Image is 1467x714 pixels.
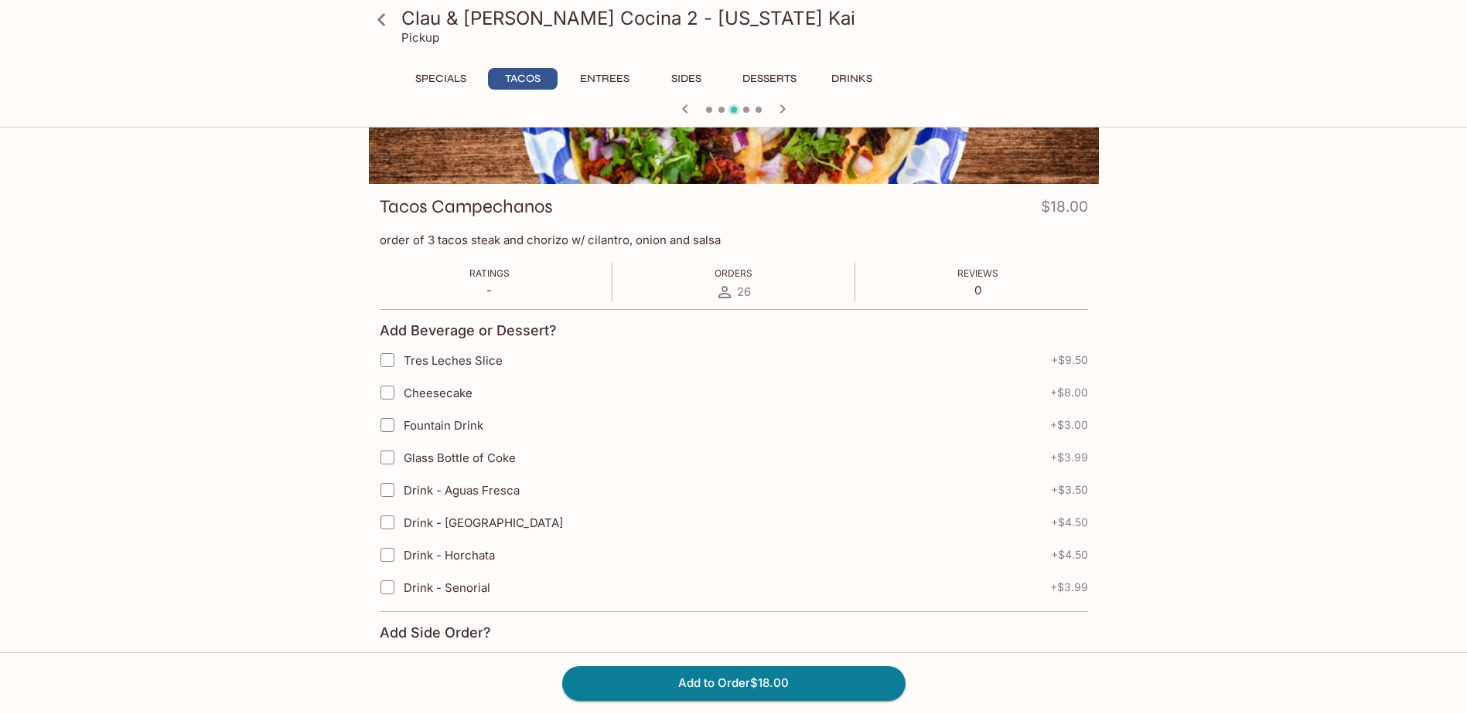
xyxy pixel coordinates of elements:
span: Reviews [957,267,998,279]
h3: Tacos Campechanos [380,195,553,219]
h4: Add Side Order? [380,624,491,641]
p: order of 3 tacos steak and chorizo w/ cilantro, onion and salsa [380,233,1088,247]
span: Glass Bottle of Coke [404,450,516,465]
h4: Add Beverage or Dessert? [380,322,557,339]
span: Drink - Horchata [404,548,495,563]
h4: $18.00 [1041,195,1088,225]
span: 26 [737,284,751,299]
span: Drink - Senorial [404,580,490,595]
span: Ratings [469,267,510,279]
p: - [469,283,510,297]
p: Pickup [401,30,439,45]
span: + $3.99 [1050,581,1088,593]
h3: Clau & [PERSON_NAME] Cocina 2 - [US_STATE] Kai [401,6,1093,30]
button: Add to Order$18.00 [562,666,906,700]
span: + $4.50 [1051,516,1088,529]
button: Drinks [817,68,887,90]
p: 0 [957,283,998,297]
span: + $4.50 [1051,549,1088,561]
span: Drink - Aguas Fresca [404,483,520,498]
button: Specials [406,68,476,90]
button: Desserts [734,68,805,90]
button: Sides [652,68,722,90]
span: Orders [715,267,752,279]
span: + $3.50 [1051,484,1088,496]
span: Tres Leches Slice [404,353,503,368]
span: Fountain Drink [404,418,483,433]
button: Entrees [570,68,640,90]
span: + $3.99 [1050,451,1088,464]
span: + $3.00 [1050,419,1088,431]
span: + $8.00 [1050,386,1088,399]
span: + $9.50 [1051,354,1088,366]
span: Drink - [GEOGRAPHIC_DATA] [404,515,563,530]
button: Tacos [488,68,558,90]
span: Cheesecake [404,386,473,400]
